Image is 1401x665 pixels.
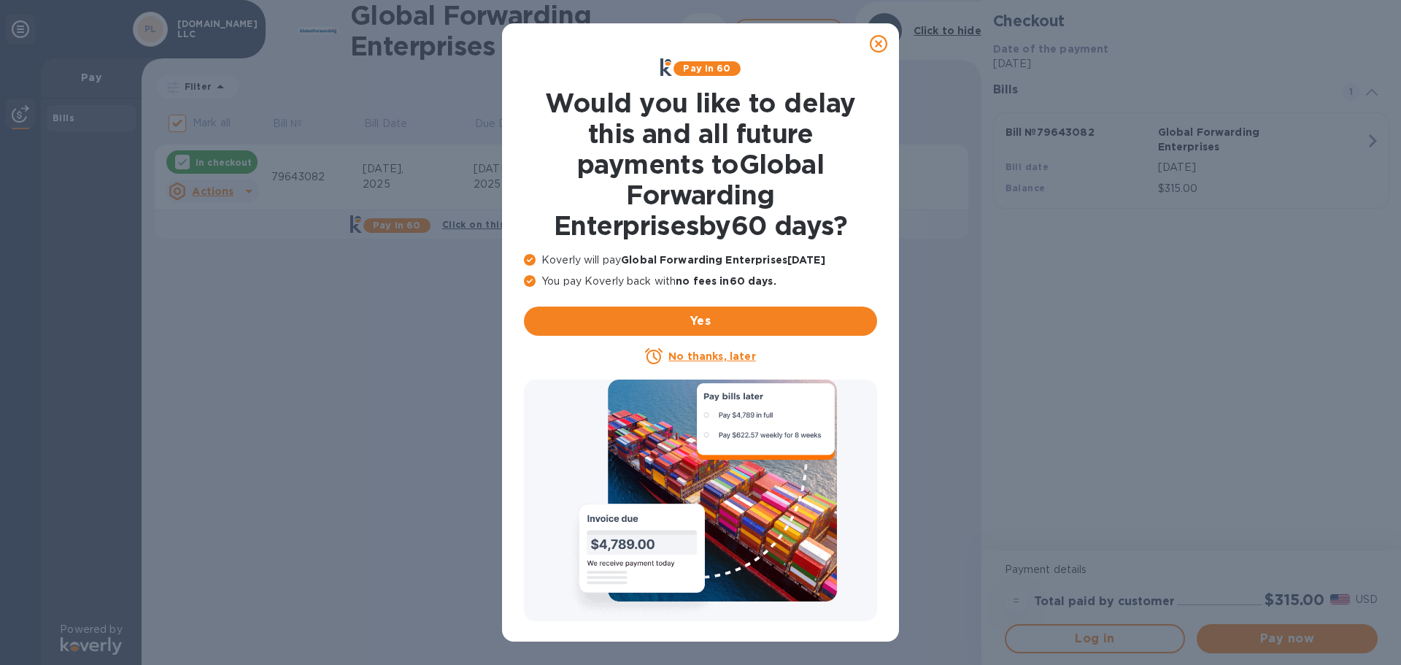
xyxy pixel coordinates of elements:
p: Koverly will pay [524,253,877,268]
b: no fees in 60 days . [676,275,776,287]
h1: Would you like to delay this and all future payments to Global Forwarding Enterprises by 60 days ? [524,88,877,241]
button: Yes [524,307,877,336]
b: Pay in 60 [683,63,730,74]
p: You pay Koverly back with [524,274,877,289]
b: Global Forwarding Enterprises [DATE] [621,254,825,266]
span: Yes [536,312,865,330]
u: No thanks, later [668,350,755,362]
